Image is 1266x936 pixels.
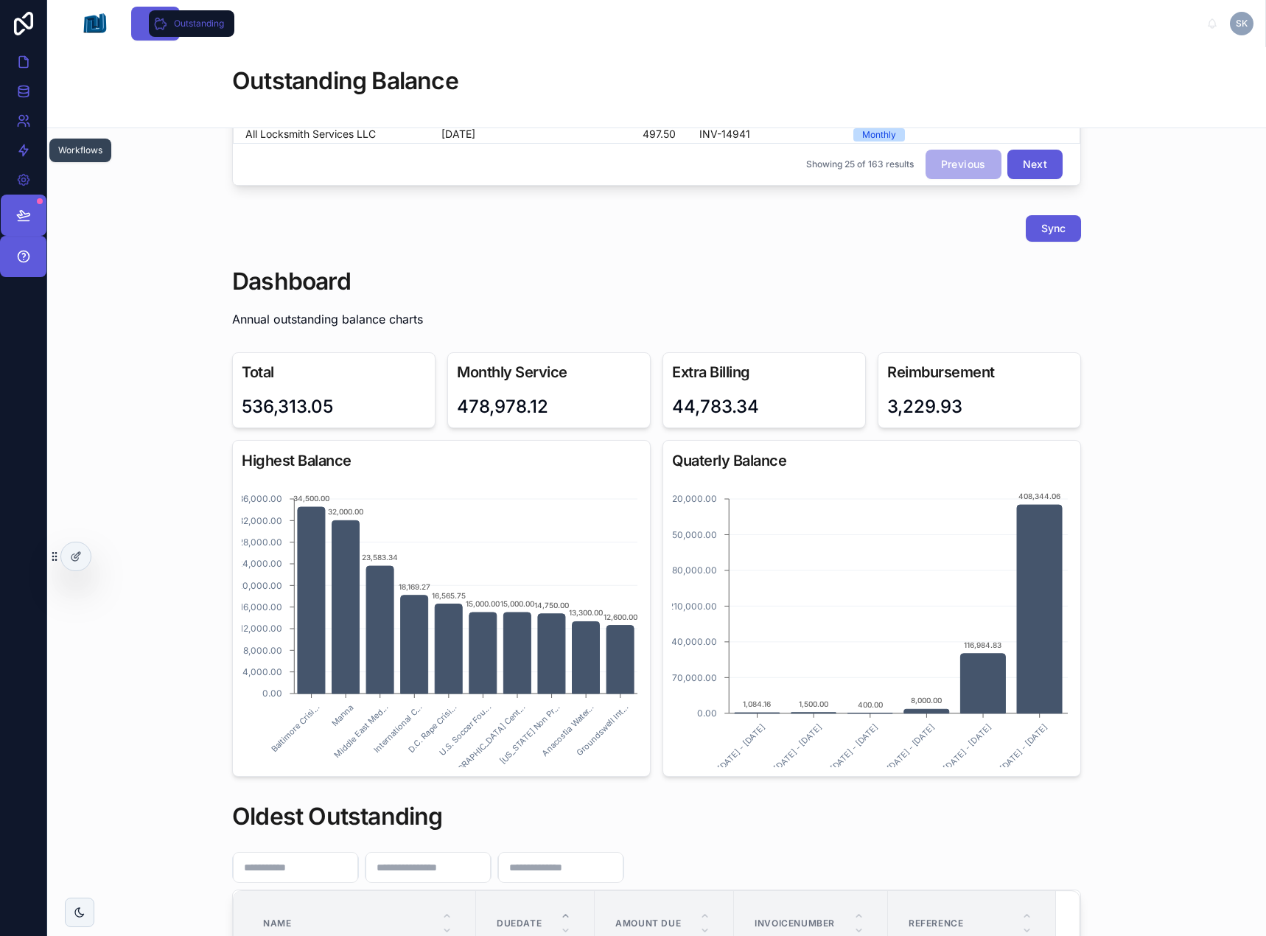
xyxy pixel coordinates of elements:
text: [DATE] - [DATE] [941,722,993,773]
tspan: 28,000.00 [238,537,282,548]
div: Workflows [58,144,102,156]
span: DueDate [497,918,542,929]
span: [DATE] [441,128,475,142]
text: 23,583.34 [362,553,398,562]
text: [DATE] - [DATE] [716,722,767,773]
text: U.S. Soccer Fou... [437,702,493,758]
text: Manna [329,702,355,727]
div: chart [242,484,641,767]
text: 12,600.00 [604,612,637,621]
text: Middle East Med... [332,702,390,759]
span: Showing 25 of 163 results [806,158,914,170]
tspan: 0.00 [697,708,717,719]
h1: Oldest Outstanding [232,800,443,834]
text: 14,750.00 [534,601,569,610]
text: Groundswell Int... [574,702,630,758]
tspan: 210,000.00 [668,601,717,612]
span: Name [263,918,291,929]
button: Sync [1026,215,1081,242]
tspan: 20,000.00 [237,580,282,591]
span: Amount Due [615,918,681,929]
h3: Reimbursement [887,362,1071,383]
text: 34,500.00 [293,494,329,503]
h1: Outstanding Balance [232,65,458,98]
text: 13,300.00 [569,608,603,617]
text: Baltimore Crisi... [269,702,321,754]
img: App logo [83,12,107,35]
text: International C... [371,702,424,754]
text: 32,000.00 [328,507,363,516]
text: 15,000.00 [500,599,534,608]
span: Outstanding [174,18,224,29]
text: [DATE] - [DATE] [998,722,1049,773]
button: Next [1007,150,1063,179]
tspan: 4,000.00 [242,666,282,677]
span: Annual outstanding balance charts [232,310,423,329]
tspan: 24,000.00 [237,558,282,569]
tspan: 0.00 [262,688,282,699]
h3: Total [242,362,426,383]
div: scrollable content [143,7,1206,40]
span: Sync [1041,221,1066,236]
tspan: 36,000.00 [238,493,282,504]
text: 15,000.00 [466,599,500,608]
text: D.C. Rape Crisi... [406,702,458,754]
span: 497.50 [560,128,676,142]
div: 3,229.93 [887,395,962,419]
span: InvoiceNumber [755,918,835,929]
div: 44,783.34 [672,395,759,419]
div: Monthly [862,128,896,142]
text: 116,984.83 [964,640,1001,649]
h1: Dashboard [232,265,423,298]
text: [DATE] - [DATE] [772,722,824,773]
tspan: 140,000.00 [668,636,717,647]
text: 16,565.75 [432,590,466,599]
div: chart [672,484,1071,767]
h3: Highest Balance [242,450,641,472]
tspan: 70,000.00 [672,672,717,683]
text: 400.00 [858,700,883,709]
text: 408,344.06 [1018,492,1060,500]
tspan: 350,000.00 [667,529,717,540]
span: INV-14941 [699,128,750,142]
text: [DATE] - [DATE] [828,722,880,773]
text: Anacostia Water... [539,702,595,758]
span: Reference [909,918,963,929]
text: [US_STATE] Non Pr... [497,702,562,766]
text: [DEMOGRAPHIC_DATA] Cent... [436,702,528,793]
tspan: 32,000.00 [238,515,282,526]
span: All Locksmith Services LLC [245,128,376,142]
text: [DATE] - [DATE] [885,722,937,773]
span: SK [1236,18,1248,29]
a: Outstanding [149,10,234,37]
text: 1,084.16 [743,699,771,708]
h3: Extra Billing [672,362,856,383]
tspan: 420,000.00 [666,493,717,504]
div: 478,978.12 [457,395,548,419]
h3: Quaterly Balance [672,450,1071,472]
text: 8,000.00 [911,696,942,705]
h3: Monthly Service [457,362,641,383]
div: 536,313.05 [242,395,333,419]
text: 1,500.00 [799,699,828,708]
tspan: 16,000.00 [239,601,282,612]
tspan: 12,000.00 [239,623,282,634]
tspan: 280,000.00 [667,565,717,576]
text: 18,169.27 [399,582,430,591]
tspan: 8,000.00 [243,645,282,656]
